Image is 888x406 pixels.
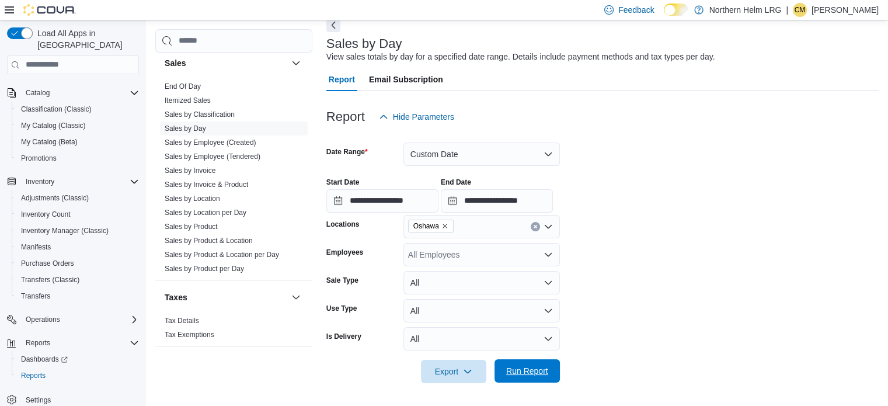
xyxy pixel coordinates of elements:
span: Inventory [26,177,54,186]
button: All [403,327,560,351]
button: Inventory [2,173,144,190]
span: Purchase Orders [21,259,74,268]
span: Classification (Classic) [16,102,139,116]
button: Classification (Classic) [12,101,144,117]
a: Sales by Employee (Tendered) [165,152,260,161]
button: Clear input [531,222,540,231]
span: Hide Parameters [393,111,454,123]
span: Email Subscription [369,68,443,91]
h3: Sales [165,57,186,69]
button: Transfers [12,288,144,304]
a: Tax Details [165,317,199,325]
span: Dashboards [21,355,68,364]
a: Transfers (Classic) [16,273,84,287]
span: Inventory [21,175,139,189]
span: My Catalog (Beta) [16,135,139,149]
button: Open list of options [544,250,553,259]
label: Start Date [326,178,360,187]
button: Export [421,360,486,383]
span: My Catalog (Beta) [21,137,78,147]
div: Sales [155,79,312,280]
a: Sales by Product [165,223,218,231]
img: Cova [23,4,76,16]
div: Taxes [155,314,312,346]
span: Transfers (Classic) [16,273,139,287]
a: Sales by Employee (Created) [165,138,256,147]
span: Reports [16,369,139,383]
span: Adjustments (Classic) [21,193,89,203]
button: Operations [21,313,65,327]
button: Inventory Count [12,206,144,223]
input: Press the down key to open a popover containing a calendar. [326,189,438,213]
span: Transfers (Classic) [21,275,79,284]
a: Purchase Orders [16,256,79,270]
button: Sales [289,56,303,70]
span: Reports [26,338,50,348]
button: Open list of options [544,222,553,231]
a: Sales by Classification [165,110,235,119]
span: Transfers [21,292,50,301]
label: Is Delivery [326,332,361,341]
button: Inventory Manager (Classic) [12,223,144,239]
div: View sales totals by day for a specified date range. Details include payment methods and tax type... [326,51,715,63]
button: All [403,299,560,322]
a: Dashboards [16,352,72,366]
label: Date Range [326,147,368,157]
a: My Catalog (Beta) [16,135,82,149]
a: Dashboards [12,351,144,367]
span: Operations [26,315,60,324]
a: Sales by Product per Day [165,265,244,273]
label: Locations [326,220,360,229]
span: Operations [21,313,139,327]
button: Reports [12,367,144,384]
span: Manifests [21,242,51,252]
div: Courtney Metson [793,3,807,17]
span: Classification (Classic) [21,105,92,114]
a: Sales by Invoice & Product [165,181,248,189]
a: Inventory Count [16,207,75,221]
a: Transfers [16,289,55,303]
button: Reports [2,335,144,351]
span: My Catalog (Classic) [16,119,139,133]
span: Inventory Manager (Classic) [21,226,109,235]
button: Promotions [12,150,144,166]
p: [PERSON_NAME] [812,3,879,17]
a: Inventory Manager (Classic) [16,224,113,238]
button: Inventory [21,175,59,189]
label: Use Type [326,304,357,313]
button: Reports [21,336,55,350]
span: Reports [21,336,139,350]
h3: Report [326,110,365,124]
span: Catalog [26,88,50,98]
a: Sales by Location [165,195,220,203]
button: Custom Date [403,143,560,166]
span: Settings [26,395,51,405]
span: Feedback [618,4,654,16]
a: Reports [16,369,50,383]
button: Taxes [289,290,303,304]
label: Sale Type [326,276,358,285]
button: My Catalog (Beta) [12,134,144,150]
p: | [786,3,788,17]
a: Sales by Day [165,124,206,133]
a: Adjustments (Classic) [16,191,93,205]
span: Sales by Product & Location [165,236,253,245]
a: Sales by Location per Day [165,209,246,217]
span: Adjustments (Classic) [16,191,139,205]
button: Taxes [165,292,287,303]
span: Load All Apps in [GEOGRAPHIC_DATA] [33,27,139,51]
a: End Of Day [165,82,201,91]
span: Oshawa [408,220,454,233]
a: Tax Exemptions [165,331,214,339]
button: Remove Oshawa from selection in this group [441,223,448,230]
a: Manifests [16,240,55,254]
span: End Of Day [165,82,201,91]
button: Catalog [2,85,144,101]
a: Sales by Product & Location per Day [165,251,279,259]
